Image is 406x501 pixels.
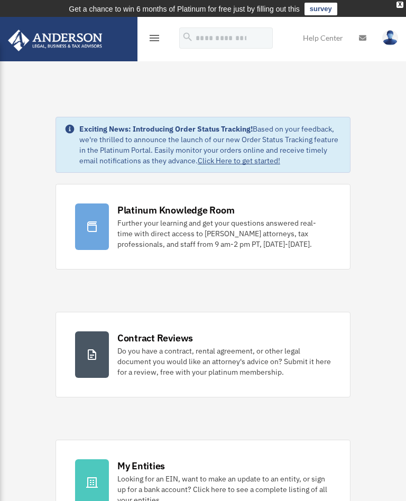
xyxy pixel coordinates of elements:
div: Further your learning and get your questions answered real-time with direct access to [PERSON_NAM... [117,218,331,249]
div: My Entities [117,459,165,472]
a: Platinum Knowledge Room Further your learning and get your questions answered real-time with dire... [56,184,350,270]
i: menu [148,32,161,44]
img: Anderson Advisors Platinum Portal [5,30,106,51]
i: search [182,31,193,43]
a: survey [304,3,337,15]
a: Help Center [295,17,351,59]
strong: Exciting News: Introducing Order Status Tracking! [79,124,253,134]
a: Click Here to get started! [198,156,280,165]
div: Get a chance to win 6 months of Platinum for free just by filling out this [69,3,300,15]
div: Platinum Knowledge Room [117,203,235,217]
div: Based on your feedback, we're thrilled to announce the launch of our new Order Status Tracking fe... [79,124,342,166]
a: menu [148,35,161,44]
div: Do you have a contract, rental agreement, or other legal document you would like an attorney's ad... [117,346,331,377]
div: Contract Reviews [117,331,193,345]
img: User Pic [382,30,398,45]
div: close [396,2,403,8]
a: Contract Reviews Do you have a contract, rental agreement, or other legal document you would like... [56,312,350,397]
